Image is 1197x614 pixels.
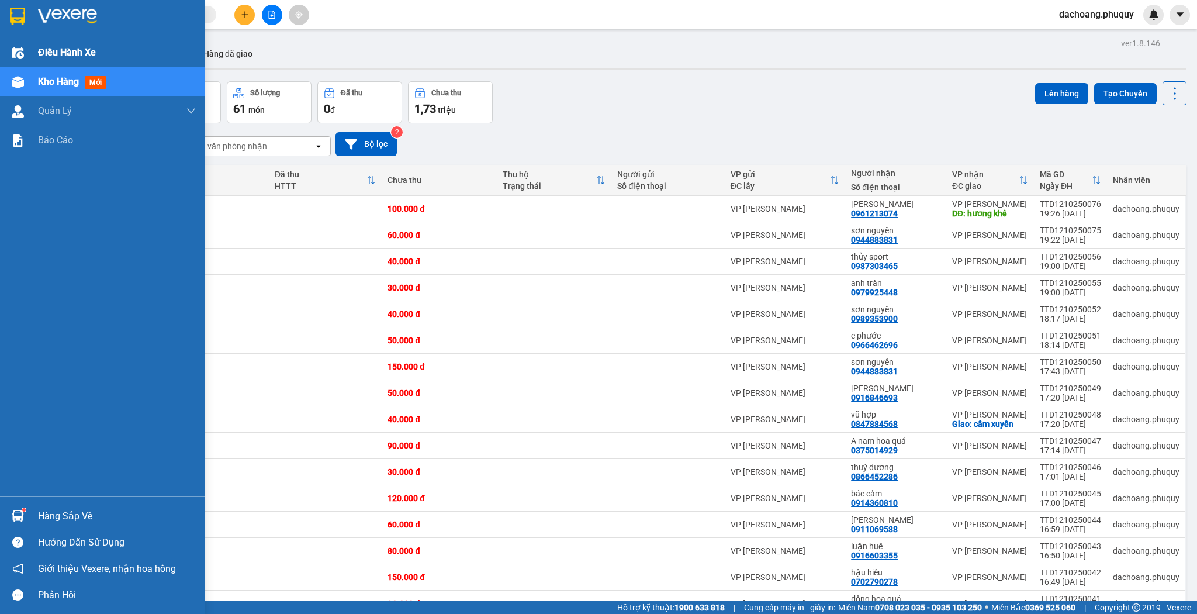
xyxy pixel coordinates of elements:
[851,489,940,498] div: bác cầm
[165,520,263,529] div: kiện
[985,605,988,610] span: ⚪️
[1040,226,1101,235] div: TTD1210250075
[952,362,1028,371] div: VP [PERSON_NAME]
[250,89,280,97] div: Số lượng
[165,415,263,424] div: kiện
[952,419,1028,429] div: Giao: cẩm xuyên
[12,589,23,601] span: message
[165,572,263,582] div: tải
[1148,9,1159,20] img: icon-new-feature
[1050,7,1143,22] span: dachoang.phuquy
[388,362,491,371] div: 150.000 đ
[165,467,263,477] div: kiện
[12,105,24,118] img: warehouse-icon
[38,534,196,551] div: Hướng dẫn sử dụng
[731,181,830,191] div: ĐC lấy
[1040,463,1101,472] div: TTD1210250046
[330,105,335,115] span: đ
[1040,288,1101,297] div: 19:00 [DATE]
[851,463,940,472] div: thuỳ dương
[1040,515,1101,525] div: TTD1210250044
[38,45,96,60] span: Điều hành xe
[391,126,403,138] sup: 2
[731,467,839,477] div: VP [PERSON_NAME]
[497,165,612,196] th: Toggle SortBy
[165,170,263,179] div: Tên món
[388,546,491,556] div: 80.000 đ
[1040,436,1101,446] div: TTD1210250047
[341,89,362,97] div: Đã thu
[1040,410,1101,419] div: TTD1210250048
[1113,283,1179,292] div: dachoang.phuquy
[952,230,1028,240] div: VP [PERSON_NAME]
[731,257,839,266] div: VP [PERSON_NAME]
[289,5,309,25] button: aim
[165,204,263,213] div: thùng
[851,314,898,323] div: 0989353900
[851,305,940,314] div: sơn nguyên
[388,309,491,319] div: 40.000 đ
[38,587,196,604] div: Phản hồi
[851,525,898,534] div: 0911069588
[241,11,249,19] span: plus
[186,140,267,152] div: Chọn văn phòng nhận
[295,11,303,19] span: aim
[165,309,263,319] div: xốp
[851,357,940,367] div: sơn nguyên
[851,278,940,288] div: anh trần
[262,5,282,25] button: file-add
[1040,181,1092,191] div: Ngày ĐH
[1040,541,1101,551] div: TTD1210250043
[1040,209,1101,218] div: 19:26 [DATE]
[1132,603,1140,612] span: copyright
[851,472,898,481] div: 0866452286
[851,446,898,455] div: 0375014929
[851,577,898,587] div: 0702790278
[165,546,263,556] div: kiện
[269,165,382,196] th: Toggle SortBy
[268,11,276,19] span: file-add
[952,257,1028,266] div: VP [PERSON_NAME]
[414,102,436,116] span: 1,73
[10,8,25,25] img: logo-vxr
[851,199,940,209] div: bùi dinh
[317,81,402,123] button: Đã thu0đ
[1113,441,1179,450] div: dachoang.phuquy
[851,340,898,350] div: 0966462696
[1040,252,1101,261] div: TTD1210250056
[952,410,1028,419] div: VP [PERSON_NAME]
[1040,577,1101,587] div: 16:49 [DATE]
[38,508,196,525] div: Hàng sắp về
[731,170,830,179] div: VP gửi
[388,257,491,266] div: 40.000 đ
[1113,175,1179,185] div: Nhân viên
[1121,37,1160,50] div: ver 1.8.146
[731,520,839,529] div: VP [PERSON_NAME]
[388,572,491,582] div: 150.000 đ
[1113,520,1179,529] div: dachoang.phuquy
[731,336,839,345] div: VP [PERSON_NAME]
[851,288,898,297] div: 0979925448
[851,182,940,192] div: Số điện thoại
[165,283,263,292] div: bọc
[1040,357,1101,367] div: TTD1210250050
[851,498,898,508] div: 0914360810
[617,181,718,191] div: Số điện thoại
[1040,393,1101,402] div: 17:20 [DATE]
[1094,83,1157,104] button: Tạo Chuyến
[1113,415,1179,424] div: dachoang.phuquy
[431,89,461,97] div: Chưa thu
[731,599,839,608] div: VP [PERSON_NAME]
[731,283,839,292] div: VP [PERSON_NAME]
[731,204,839,213] div: VP [PERSON_NAME]
[503,170,597,179] div: Thu hộ
[438,105,456,115] span: triệu
[952,599,1028,608] div: VP [PERSON_NAME]
[12,134,24,147] img: solution-icon
[12,537,23,548] span: question-circle
[1175,9,1185,20] span: caret-down
[275,181,366,191] div: HTTT
[952,572,1028,582] div: VP [PERSON_NAME]
[851,541,940,551] div: luận huế
[851,551,898,560] div: 0916603355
